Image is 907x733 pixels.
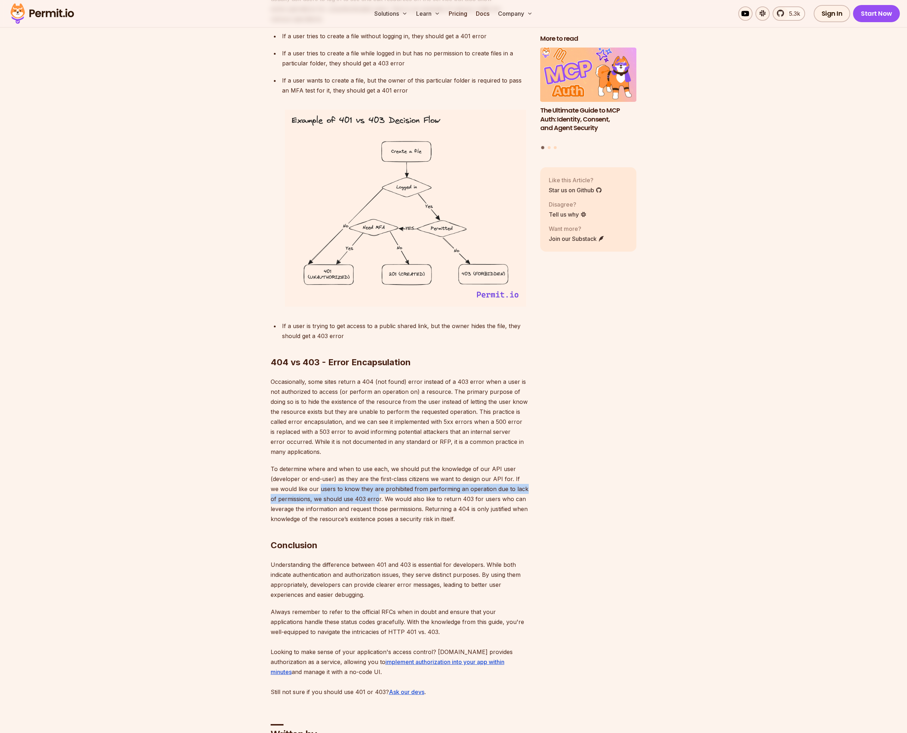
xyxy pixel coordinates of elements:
button: Go to slide 3 [554,146,557,149]
img: Permit logo [7,1,77,26]
div: Posts [540,48,637,150]
a: Star us on Github [549,185,602,194]
h2: 404 vs 403 - Error Encapsulation [271,328,529,368]
a: Join our Substack [549,234,605,243]
p: To determine where and when to use each, we should put the knowledge of our API user (developer o... [271,464,529,524]
p: Disagree? [549,200,587,208]
a: Tell us why [549,210,587,218]
h2: Conclusion [271,511,529,551]
img: image.png [282,107,529,309]
a: Sign In [814,5,851,22]
p: Occasionally, some sites return a 404 (not found) error instead of a 403 error when a user is not... [271,377,529,457]
p: If a user wants to create a file, but the owner of this particular folder is required to pass an ... [282,75,529,95]
p: Understanding the difference between 401 and 403 is essential for developers. While both indicate... [271,560,529,600]
p: If a user tries to create a file without logging in, they should get a 401 error [282,31,529,41]
h3: The Ultimate Guide to MCP Auth: Identity, Consent, and Agent Security [540,106,637,132]
p: If a user tries to create a file while logged in but has no permission to create files in a parti... [282,48,529,68]
a: Ask our devs [389,688,424,695]
h2: More to read [540,34,637,43]
a: 5.3k [773,6,805,21]
a: Start Now [853,5,900,22]
img: The Ultimate Guide to MCP Auth: Identity, Consent, and Agent Security [540,48,637,102]
a: implement authorization into your app within minutes [271,658,504,675]
p: If a user is trying to get access to a public shared link, but the owner hides the file, they sho... [282,321,529,341]
button: Solutions [371,6,410,21]
span: 5.3k [785,9,800,18]
p: Like this Article? [549,175,602,184]
button: Go to slide 1 [541,146,544,149]
a: Pricing [446,6,470,21]
button: Go to slide 2 [548,146,551,149]
a: The Ultimate Guide to MCP Auth: Identity, Consent, and Agent SecurityThe Ultimate Guide to MCP Au... [540,48,637,142]
a: Docs [473,6,492,21]
p: Always remember to refer to the official RFCs when in doubt and ensure that your applications han... [271,607,529,697]
li: 1 of 3 [540,48,637,142]
button: Company [495,6,536,21]
button: Learn [413,6,443,21]
p: Want more? [549,224,605,233]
